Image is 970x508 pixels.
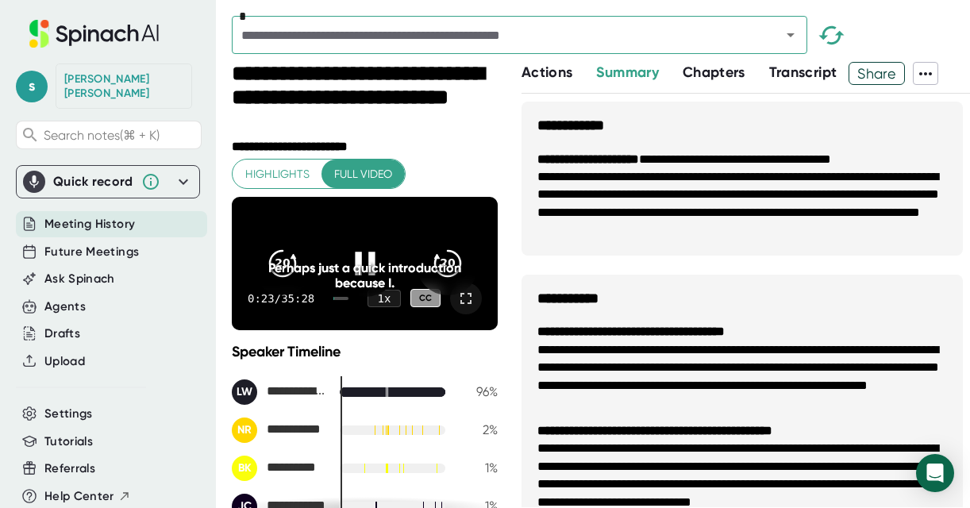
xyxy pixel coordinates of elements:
[849,62,905,85] button: Share
[458,460,498,475] div: 1 %
[232,379,257,405] div: LW
[596,62,658,83] button: Summary
[683,62,745,83] button: Chapters
[248,292,314,305] div: 0:23 / 35:28
[232,418,257,443] div: NR
[44,298,86,316] button: Agents
[44,433,93,451] button: Tutorials
[458,384,498,399] div: 96 %
[779,24,802,46] button: Open
[368,290,401,307] div: 1 x
[44,243,139,261] button: Future Meetings
[44,352,85,371] button: Upload
[23,166,193,198] div: Quick record
[232,418,327,443] div: Nate Rupsis
[232,379,327,405] div: Liesbeth Waterschoot
[233,160,322,189] button: Highlights
[769,62,837,83] button: Transcript
[44,487,131,506] button: Help Center
[16,71,48,102] span: s
[44,325,80,343] button: Drafts
[44,460,95,478] button: Referrals
[334,164,392,184] span: Full video
[232,343,498,360] div: Speaker Timeline
[44,128,160,143] span: Search notes (⌘ + K)
[44,487,114,506] span: Help Center
[596,63,658,81] span: Summary
[522,62,572,83] button: Actions
[53,174,133,190] div: Quick record
[44,270,115,288] button: Ask Spinach
[64,72,183,100] div: Shelley Donaldson
[849,60,904,87] span: Share
[458,422,498,437] div: 2 %
[245,164,310,184] span: Highlights
[410,289,441,307] div: CC
[44,215,135,233] button: Meeting History
[321,160,405,189] button: Full video
[916,454,954,492] div: Open Intercom Messenger
[232,456,327,481] div: Ben Kimock
[683,63,745,81] span: Chapters
[232,456,257,481] div: BK
[44,405,93,423] button: Settings
[769,63,837,81] span: Transcript
[522,63,572,81] span: Actions
[259,260,472,291] div: Perhaps just a quick introduction because I.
